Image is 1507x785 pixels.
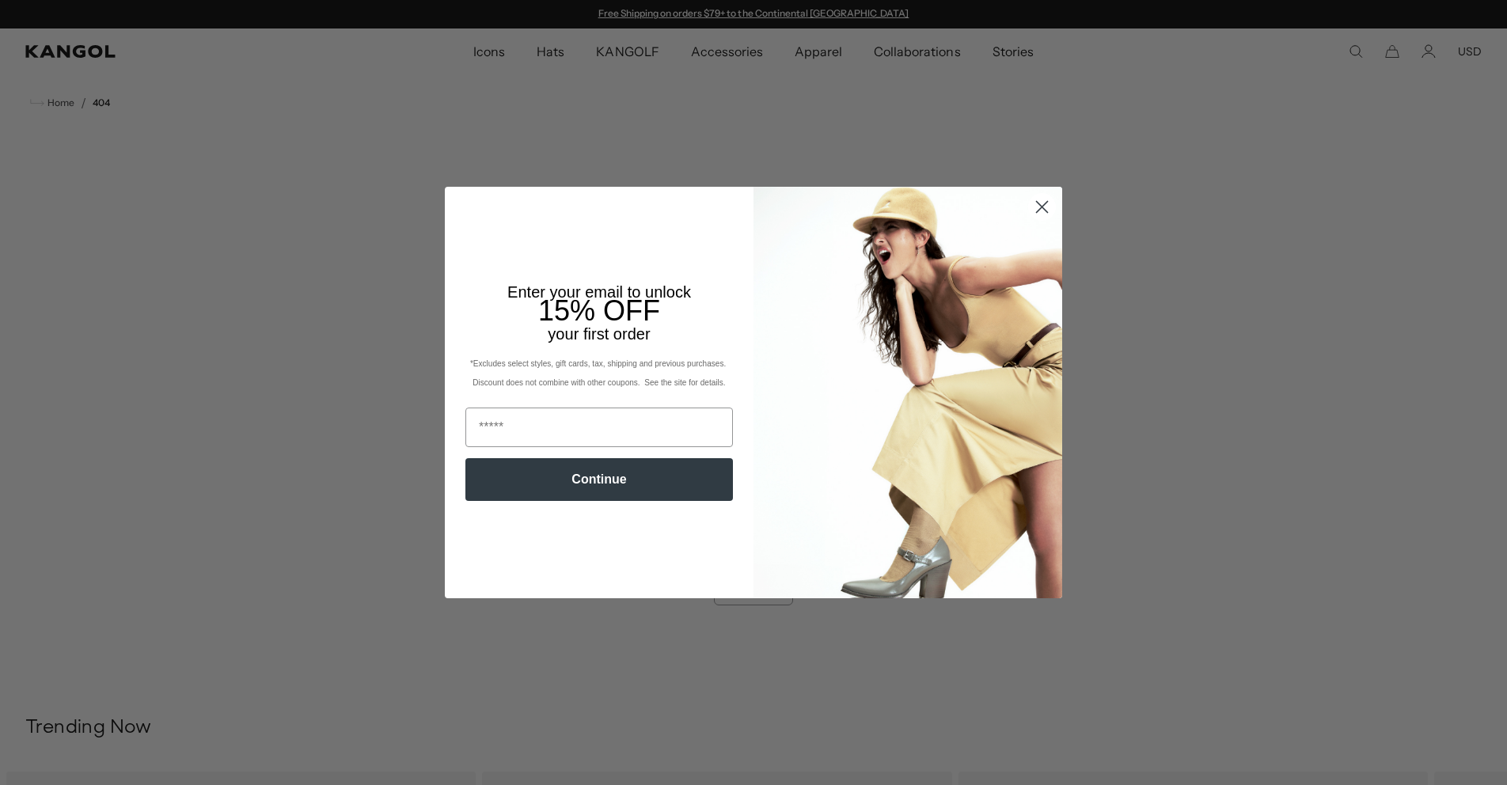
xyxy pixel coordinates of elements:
[538,294,660,327] span: 15% OFF
[465,408,733,447] input: Email
[548,325,650,343] span: your first order
[470,359,728,387] span: *Excludes select styles, gift cards, tax, shipping and previous purchases. Discount does not comb...
[465,458,733,501] button: Continue
[753,187,1062,598] img: 93be19ad-e773-4382-80b9-c9d740c9197f.jpeg
[507,283,691,301] span: Enter your email to unlock
[1028,193,1056,221] button: Close dialog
